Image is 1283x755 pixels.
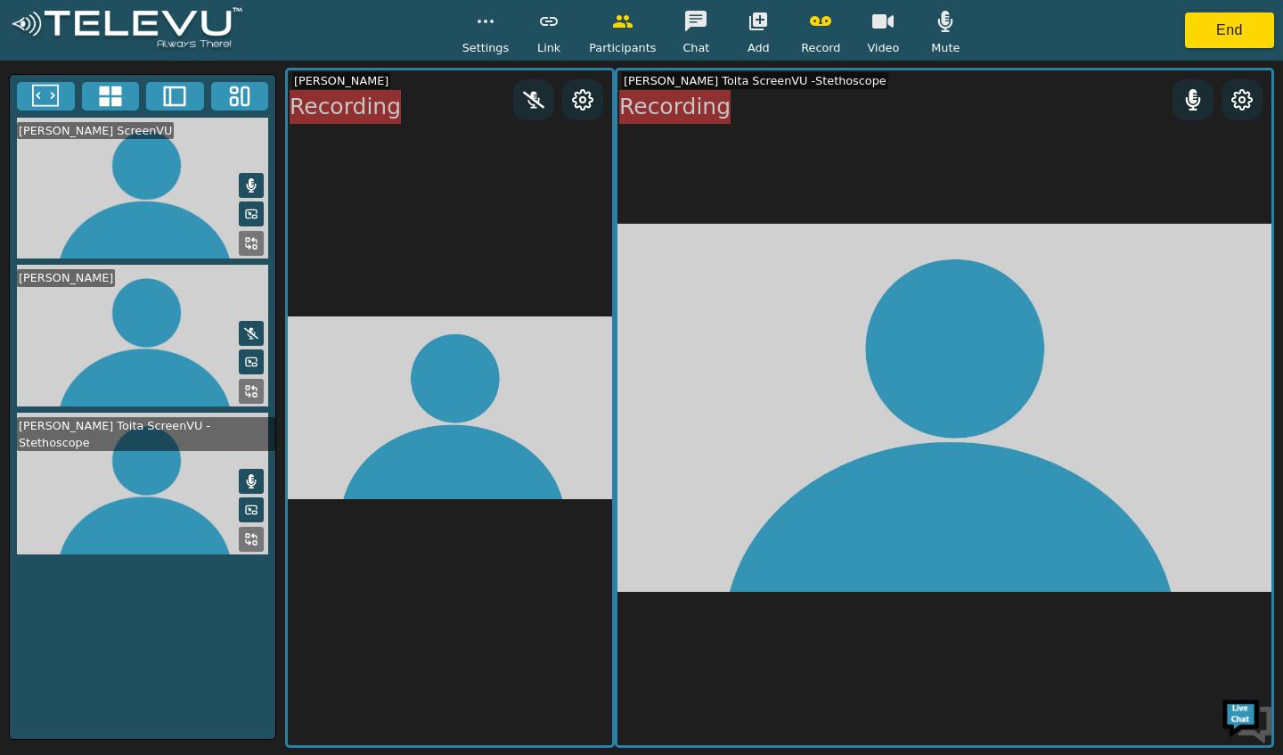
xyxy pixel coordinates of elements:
[239,527,264,552] button: Replace Feed
[239,349,264,374] button: Picture in Picture
[462,39,510,56] span: Settings
[748,39,770,56] span: Add
[292,72,390,89] div: [PERSON_NAME]
[589,39,656,56] span: Participants
[17,417,275,451] div: [PERSON_NAME] Toita ScreenVU -Stethoscope
[17,82,75,111] button: Fullscreen
[239,173,264,198] button: Mute
[682,39,709,56] span: Chat
[931,39,960,56] span: Mute
[292,9,335,52] div: Minimize live chat window
[9,487,339,549] textarea: Type your message and hit 'Enter'
[867,39,899,56] span: Video
[103,225,246,405] span: We're online!
[146,82,204,111] button: Two Window Medium
[619,90,731,124] div: Recording
[239,497,264,522] button: Picture in Picture
[82,82,140,111] button: 4x4
[1185,12,1274,48] button: End
[801,39,840,56] span: Record
[239,201,264,226] button: Picture in Picture
[239,231,264,256] button: Replace Feed
[30,83,75,127] img: d_736959983_company_1615157101543_736959983
[1221,693,1274,746] img: Chat Widget
[17,122,174,139] div: [PERSON_NAME] ScreenVU
[93,94,299,117] div: Chat with us now
[17,269,115,286] div: [PERSON_NAME]
[239,379,264,404] button: Replace Feed
[9,7,245,53] img: logoWhite.png
[537,39,560,56] span: Link
[239,321,264,346] button: Mute
[211,82,269,111] button: Three Window Medium
[622,72,888,89] div: [PERSON_NAME] Toita ScreenVU -Stethoscope
[239,469,264,494] button: Mute
[290,90,401,124] div: Recording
